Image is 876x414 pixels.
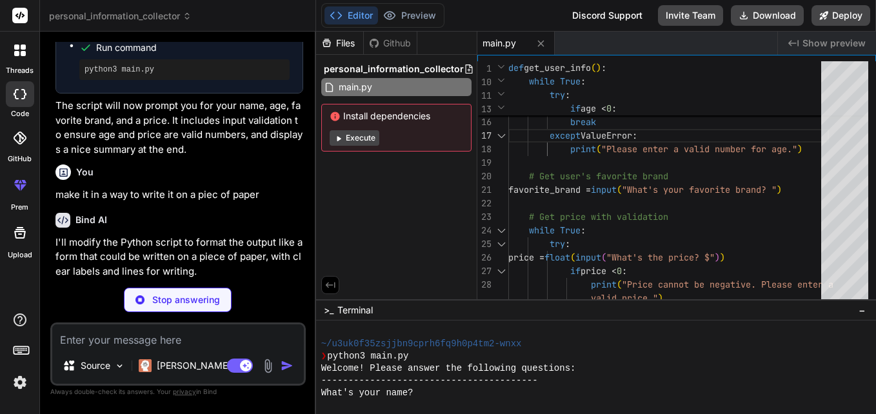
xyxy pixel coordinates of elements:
span: ( [596,143,601,155]
span: favorite_brand = [508,184,591,195]
div: 17 [477,129,492,143]
div: 19 [477,156,492,170]
span: ~/u3uk0f35zsjjbn9cprh6fq9h0p4tm2-wnxx [321,338,522,350]
span: personal_information_collector [49,10,192,23]
div: Click to collapse the range. [493,129,510,143]
span: ( [617,279,622,290]
p: I'll modify the Python script to format the output like a form that could be written on a piece o... [55,235,303,279]
span: ValueError [581,130,632,141]
span: while [529,224,555,236]
span: : [601,62,606,74]
div: 28 [477,278,492,291]
span: : [612,103,617,114]
img: Claude 4 Sonnet [139,359,152,372]
button: Download [731,5,804,26]
span: ) [720,251,725,263]
span: if [570,265,581,277]
span: What's your name? [321,387,413,399]
span: True [560,224,581,236]
span: if [570,103,581,114]
div: 21 [477,183,492,197]
button: Preview [378,6,441,25]
div: 25 [477,237,492,251]
span: Show preview [802,37,866,50]
span: python3 main.py [327,350,408,362]
div: 22 [477,197,492,210]
span: input [575,251,601,263]
span: # Get user's favorite brand [529,170,668,182]
span: ( [617,184,622,195]
span: while [529,75,555,87]
span: privacy [173,388,196,395]
button: Editor [324,6,378,25]
h6: Bind AI [75,213,107,226]
span: "What's your favorite brand? " [622,184,777,195]
span: main.py [483,37,516,50]
label: prem [11,202,28,213]
span: 1 [477,62,492,75]
span: ) [797,143,802,155]
span: try [550,89,565,101]
label: Upload [8,250,32,261]
span: "Price cannot be negative. Please enter a [622,279,833,290]
div: 24 [477,224,492,237]
button: Execute [330,130,379,146]
span: Run command [96,41,290,54]
span: price = [508,251,544,263]
span: input [591,184,617,195]
img: icon [281,359,294,372]
span: − [859,304,866,317]
div: Discord Support [564,5,650,26]
p: Stop answering [152,293,220,306]
span: ) [596,62,601,74]
div: Github [364,37,417,50]
span: get_user_info [524,62,591,74]
span: : [581,224,586,236]
span: float [544,251,570,263]
span: 13 [477,103,492,116]
span: : [565,89,570,101]
pre: python3 main.py [85,64,284,75]
div: Click to collapse the range. [493,224,510,237]
span: ( [591,62,596,74]
div: Click to collapse the range. [493,237,510,251]
span: age < [581,103,606,114]
span: try [550,238,565,250]
button: Deploy [811,5,870,26]
span: except [550,130,581,141]
span: ) [777,184,782,195]
button: Invite Team [658,5,723,26]
h6: You [76,166,94,179]
div: 18 [477,143,492,156]
span: "What's the price? $" [606,251,715,263]
span: main.py [337,79,373,95]
button: − [856,300,868,320]
span: ---------------------------------------- [321,375,538,387]
span: Terminal [337,304,373,317]
span: break [570,116,596,128]
img: Pick Models [114,360,125,371]
div: Click to collapse the range. [493,264,510,278]
span: 0 [606,103,612,114]
span: ❯ [321,350,328,362]
span: : [565,238,570,250]
span: Welcome! Please answer the following questions: [321,362,576,375]
span: ) [715,251,720,263]
span: Install dependencies [330,110,463,123]
div: 26 [477,251,492,264]
span: print [591,279,617,290]
p: [PERSON_NAME] 4 S.. [157,359,253,372]
span: "Please enter a valid number for age." [601,143,797,155]
p: The script will now prompt you for your name, age, favorite brand, and a price. It includes input... [55,99,303,157]
span: 10 [477,75,492,89]
span: True [560,75,581,87]
span: price < [581,265,617,277]
p: Source [81,359,110,372]
div: 16 [477,115,492,129]
span: : [581,75,586,87]
div: 20 [477,170,492,183]
div: Files [316,37,363,50]
span: print [570,143,596,155]
span: personal_information_collector [324,63,464,75]
label: code [11,108,29,119]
